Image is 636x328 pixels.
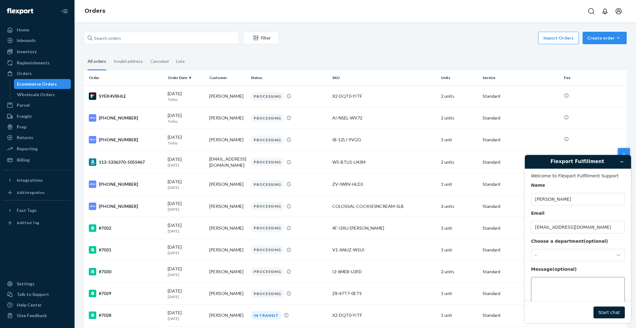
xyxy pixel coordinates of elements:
[438,217,480,239] td: 1 unit
[332,159,436,165] div: W5-BTU1-U43M
[209,75,246,80] div: Customer
[14,4,26,10] span: Chat
[150,53,169,69] div: Canceled
[89,246,163,254] div: #7031
[483,203,559,209] p: Standard
[17,81,57,87] div: Ecommerce Orders
[207,151,248,173] td: [EMAIL_ADDRESS][DOMAIN_NAME]
[4,47,71,57] a: Inventory
[4,175,71,185] button: Integrations
[17,312,47,319] div: Give Feedback
[251,267,284,276] div: PROCESSING
[168,179,204,190] div: [DATE]
[483,93,559,99] p: Standard
[165,70,207,85] th: Order Date
[438,195,480,217] td: 3 units
[438,70,480,85] th: Units
[520,150,636,328] iframe: Find more information here
[483,269,559,275] p: Standard
[438,129,480,151] td: 1 unit
[332,181,436,187] div: ZV-IW8V-HLD3
[483,247,559,253] p: Standard
[438,151,480,173] td: 2 units
[4,155,71,165] a: Billing
[332,203,436,209] div: COLOSSAL-COOKIESNCREAM-5LB
[168,228,204,234] p: [DATE]
[17,37,36,44] div: Inbounds
[483,181,559,187] p: Standard
[207,304,248,326] td: [PERSON_NAME]
[89,312,163,319] div: #7028
[17,302,42,308] div: Help Center
[251,180,284,189] div: PROCESSING
[114,53,143,69] div: Invalid address
[599,5,611,17] button: Open notifications
[438,304,480,326] td: 1 unit
[438,283,480,304] td: 1 unit
[251,289,284,298] div: PROCESSING
[4,279,71,289] a: Settings
[330,70,438,85] th: SKU
[207,173,248,195] td: [PERSON_NAME]
[168,134,204,146] div: [DATE]
[251,202,284,210] div: PROCESSING
[17,102,30,108] div: Parcel
[17,113,32,119] div: Freight
[84,70,165,85] th: Order
[483,290,559,297] p: Standard
[251,158,284,166] div: PROCESSING
[89,290,163,297] div: #7029
[438,239,480,261] td: 1 unit
[483,137,559,143] p: Standard
[251,136,284,144] div: PROCESSING
[168,185,204,190] p: [DATE]
[4,311,71,321] button: Give Feedback
[438,173,480,195] td: 1 unit
[84,32,239,44] input: Search orders
[4,35,71,45] a: Inbounds
[168,156,204,168] div: [DATE]
[251,92,284,101] div: PROCESSING
[17,91,55,98] div: Wholesale Orders
[168,91,204,102] div: [DATE]
[84,7,105,14] a: Orders
[168,272,204,277] p: [DATE]
[17,49,37,55] div: Inventory
[587,35,622,41] div: Create order
[483,115,559,121] p: Standard
[538,32,579,44] button: Import Orders
[17,177,43,183] div: Integrations
[4,144,71,154] a: Reporting
[168,294,204,299] p: [DATE]
[207,85,248,107] td: [PERSON_NAME]
[17,134,33,141] div: Returns
[332,137,436,143] div: IB-1ZLI-9VGG
[168,288,204,299] div: [DATE]
[168,200,204,212] div: [DATE]
[207,261,248,283] td: [PERSON_NAME]
[583,32,627,44] button: Create order
[251,114,284,122] div: PROCESSING
[4,289,71,299] button: Talk to Support
[332,269,436,275] div: I2-6MEB-U3FD
[168,119,204,124] p: Today
[17,190,44,195] div: Add Integration
[207,283,248,304] td: [PERSON_NAME]
[168,222,204,234] div: [DATE]
[17,281,34,287] div: Settings
[4,300,71,310] a: Help Center
[168,112,204,124] div: [DATE]
[4,122,71,132] a: Prep
[168,316,204,321] p: [DATE]
[89,180,163,188] div: [PHONE_NUMBER]
[89,268,163,275] div: #7030
[438,107,480,129] td: 2 units
[332,247,436,253] div: V1-ANUZ-W1UI
[251,311,281,320] div: IN TRANSIT
[4,205,71,215] button: Fast Tags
